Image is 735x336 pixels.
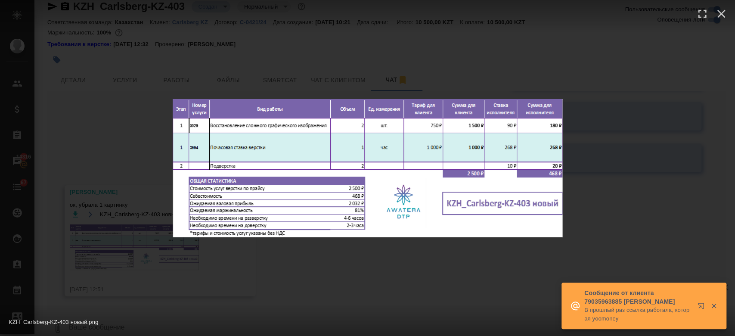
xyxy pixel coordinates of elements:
[693,4,712,23] button: Enter fullscreen (f)
[173,99,563,237] img: KZH_Carlsberg-KZ-403 новый.png
[584,289,692,306] p: Сообщение от клиента 79035963885 [PERSON_NAME]
[9,319,99,325] span: KZH_Carlsberg-KZ-403 новый.png
[712,4,731,23] button: Close (esc)
[705,302,723,310] button: Закрыть
[692,297,713,318] button: Открыть в новой вкладке
[584,306,692,323] p: В прошлый раз ссылка работала, которая yoomoney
